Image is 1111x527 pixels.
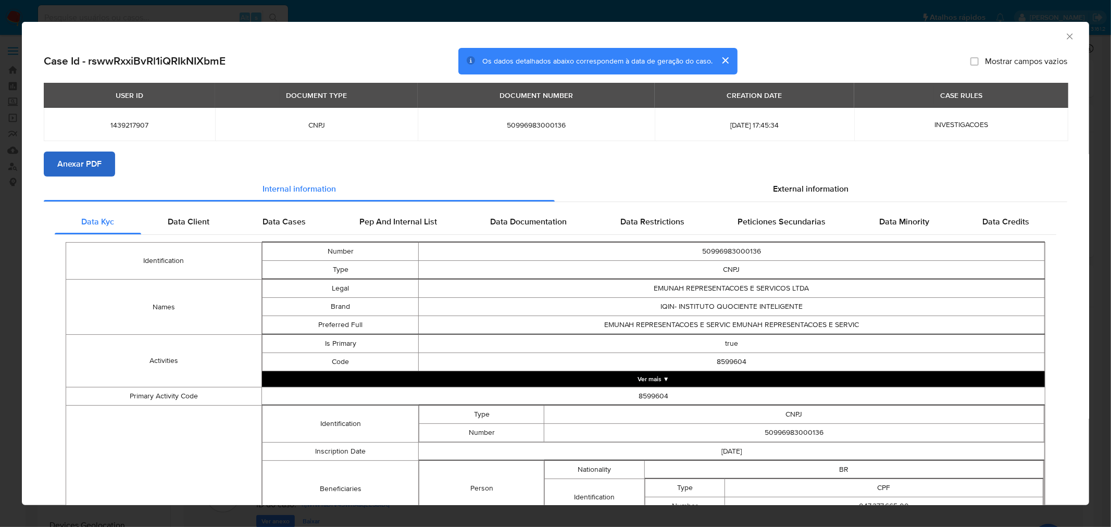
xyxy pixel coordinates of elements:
span: Data Documentation [491,216,567,228]
span: CNPJ [228,120,405,130]
td: 8599604 [262,387,1045,405]
span: Internal information [263,183,336,195]
span: Data Credits [983,216,1030,228]
td: Inscription Date [263,442,419,460]
td: Identification [263,405,419,442]
td: 50996983000136 [544,423,1044,442]
span: Data Minority [879,216,929,228]
div: DOCUMENT NUMBER [493,86,579,104]
td: Preferred Full [263,316,419,334]
td: Person [419,460,544,516]
div: DOCUMENT TYPE [280,86,353,104]
span: Peticiones Secundarias [738,216,826,228]
button: Expand array [262,371,1045,387]
button: Fechar a janela [1065,31,1074,41]
span: Mostrar campos vazios [985,56,1067,66]
td: Type [645,479,725,497]
td: Number [263,242,419,260]
td: EMUNAH REPRESENTACOES E SERVICOS LTDA [419,279,1045,297]
div: Detailed internal info [55,209,1056,234]
h2: Case Id - rswwRxxiBvRl1iQRIkNIXbmE [44,54,226,68]
td: Identification [545,479,645,516]
span: Os dados detalhados abaixo correspondem à data de geração do caso. [482,56,713,66]
td: Type [419,405,544,423]
div: CASE RULES [934,86,989,104]
td: CNPJ [544,405,1044,423]
span: External information [773,183,848,195]
td: IQIN- INSTITUTO QUOCIENTE INTELIGENTE [419,297,1045,316]
div: closure-recommendation-modal [22,22,1089,505]
button: cerrar [713,48,738,73]
td: 50996983000136 [419,242,1045,260]
td: [DATE] [419,442,1045,460]
span: Data Restrictions [620,216,684,228]
span: INVESTIGACOES [934,119,988,130]
div: USER ID [109,86,149,104]
div: CREATION DATE [720,86,788,104]
td: Nationality [545,460,645,479]
td: Brand [263,297,419,316]
td: 8599604 [419,353,1045,371]
span: 1439217907 [56,120,203,130]
button: Anexar PDF [44,152,115,177]
td: Number [645,497,725,515]
td: Code [263,353,419,371]
span: [DATE] 17:45:34 [667,120,842,130]
span: Data Kyc [81,216,114,228]
td: Activities [66,334,262,387]
span: Data Client [168,216,209,228]
td: Primary Activity Code [66,387,262,405]
span: Data Cases [263,216,306,228]
td: EMUNAH REPRESENTACOES E SERVIC EMUNAH REPRESENTACOES E SERVIC [419,316,1045,334]
span: Anexar PDF [57,153,102,175]
td: Identification [66,242,262,279]
td: Beneficiaries [263,460,419,517]
td: CNPJ [419,260,1045,279]
input: Mostrar campos vazios [970,57,979,65]
td: true [419,334,1045,353]
span: Pep And Internal List [359,216,437,228]
td: Type [263,260,419,279]
div: Detailed info [44,177,1067,202]
td: CPF [725,479,1043,497]
span: 50996983000136 [430,120,642,130]
td: Names [66,279,262,334]
td: 047.377.665-00 [725,497,1043,515]
td: Legal [263,279,419,297]
td: Number [419,423,544,442]
td: BR [644,460,1043,479]
td: Is Primary [263,334,419,353]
